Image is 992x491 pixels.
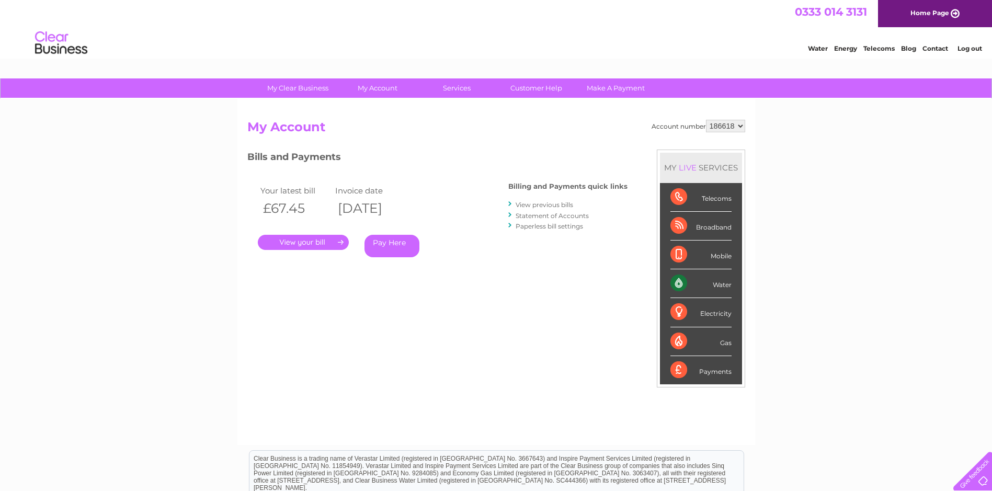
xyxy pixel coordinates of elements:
[258,235,349,250] a: .
[334,78,420,98] a: My Account
[670,212,732,241] div: Broadband
[247,150,628,168] h3: Bills and Payments
[255,78,341,98] a: My Clear Business
[863,44,895,52] a: Telecoms
[258,184,333,198] td: Your latest bill
[508,182,628,190] h4: Billing and Payments quick links
[35,27,88,59] img: logo.png
[901,44,916,52] a: Blog
[660,153,742,182] div: MY SERVICES
[808,44,828,52] a: Water
[670,269,732,298] div: Water
[670,183,732,212] div: Telecoms
[670,298,732,327] div: Electricity
[414,78,500,98] a: Services
[573,78,659,98] a: Make A Payment
[677,163,699,173] div: LIVE
[516,201,573,209] a: View previous bills
[652,120,745,132] div: Account number
[333,198,408,219] th: [DATE]
[670,327,732,356] div: Gas
[957,44,982,52] a: Log out
[258,198,333,219] th: £67.45
[516,212,589,220] a: Statement of Accounts
[249,6,744,51] div: Clear Business is a trading name of Verastar Limited (registered in [GEOGRAPHIC_DATA] No. 3667643...
[922,44,948,52] a: Contact
[247,120,745,140] h2: My Account
[795,5,867,18] a: 0333 014 3131
[493,78,579,98] a: Customer Help
[364,235,419,257] a: Pay Here
[670,356,732,384] div: Payments
[670,241,732,269] div: Mobile
[333,184,408,198] td: Invoice date
[834,44,857,52] a: Energy
[516,222,583,230] a: Paperless bill settings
